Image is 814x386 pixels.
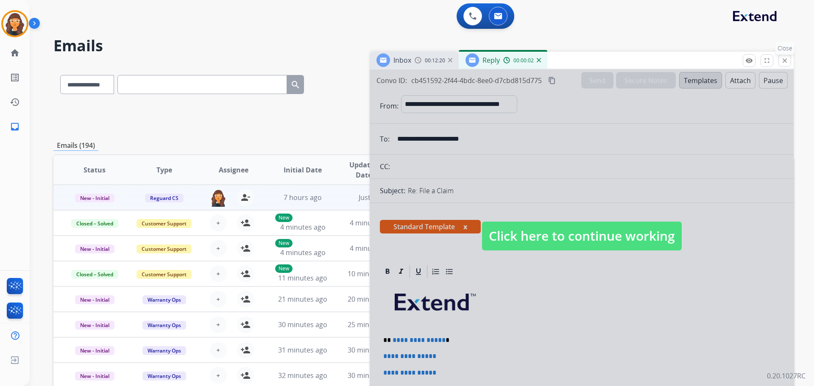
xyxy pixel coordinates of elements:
p: New [275,264,293,273]
span: 30 minutes ago [278,320,327,329]
span: Reguard CS [145,194,184,203]
button: + [210,367,227,384]
mat-icon: person_add [240,370,251,380]
span: New - Initial [75,194,114,203]
span: 00:00:02 [513,57,534,64]
p: New [275,239,293,247]
img: avatar [3,12,27,36]
span: Warranty Ops [142,372,186,380]
span: Customer Support [137,244,192,253]
p: 0.20.1027RC [767,371,806,381]
span: 4 minutes ago [280,248,326,257]
span: + [216,294,220,304]
span: New - Initial [75,295,114,304]
span: 25 minutes ago [348,320,397,329]
span: 10 minutes ago [348,269,397,278]
span: New - Initial [75,372,114,380]
span: Warranty Ops [142,321,186,330]
span: 4 minutes ago [350,244,395,253]
mat-icon: person_add [240,319,251,330]
span: 4 minutes ago [280,222,326,232]
mat-icon: person_add [240,269,251,279]
span: New - Initial [75,346,114,355]
span: Type [156,165,172,175]
span: 00:12:20 [425,57,445,64]
span: Closed – Solved [71,270,118,279]
mat-icon: fullscreen [763,57,771,64]
button: + [210,240,227,257]
button: + [210,342,227,358]
mat-icon: person_add [240,243,251,253]
mat-icon: person_add [240,345,251,355]
span: 11 minutes ago [278,273,327,283]
span: + [216,243,220,253]
mat-icon: person_add [240,294,251,304]
span: New - Initial [75,244,114,253]
span: Customer Support [137,219,192,228]
mat-icon: inbox [10,122,20,132]
span: + [216,319,220,330]
h2: Emails [53,37,794,54]
span: Just now [359,193,386,202]
p: New [275,214,293,222]
span: Reply [482,56,500,65]
span: + [216,370,220,380]
p: Close [775,42,794,55]
span: 20 minutes ago [348,294,397,304]
mat-icon: home [10,48,20,58]
span: 7 hours ago [284,193,322,202]
span: Closed – Solved [71,219,118,228]
span: Click here to continue working [482,222,682,250]
span: 30 minutes ago [348,345,397,355]
span: 32 minutes ago [278,371,327,380]
mat-icon: remove_red_eye [745,57,753,64]
span: Warranty Ops [142,346,186,355]
mat-icon: search [290,80,301,90]
span: Initial Date [284,165,322,175]
span: New - Initial [75,321,114,330]
span: + [216,269,220,279]
span: 31 minutes ago [278,345,327,355]
mat-icon: history [10,97,20,107]
span: Inbox [393,56,411,65]
span: 30 minutes ago [348,371,397,380]
button: + [210,214,227,231]
span: Customer Support [137,270,192,279]
span: Assignee [219,165,248,175]
mat-icon: close [781,57,789,64]
span: + [216,345,220,355]
button: + [210,316,227,333]
button: + [210,291,227,308]
mat-icon: person_remove [240,192,251,203]
span: Updated Date [345,160,383,180]
p: Emails (194) [53,140,98,151]
mat-icon: person_add [240,218,251,228]
mat-icon: list_alt [10,72,20,83]
button: Close [778,54,791,67]
button: + [210,265,227,282]
span: 4 minutes ago [350,218,395,228]
span: + [216,218,220,228]
span: Status [84,165,106,175]
span: 21 minutes ago [278,294,327,304]
img: agent-avatar [210,189,227,207]
span: Warranty Ops [142,295,186,304]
